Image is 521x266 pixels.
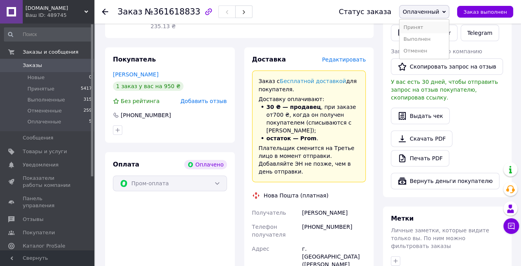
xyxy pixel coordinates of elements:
li: Выполнен [399,33,449,45]
span: 259 [84,107,92,114]
span: №361618833 [145,7,200,16]
button: Чат [391,25,427,41]
span: Доставка [252,56,286,63]
a: Печать PDF [391,150,449,166]
li: Принят [399,22,449,33]
span: Отзывы [23,216,44,223]
button: Скопировать запрос на отзыв [391,58,503,75]
span: 315 [84,96,92,103]
span: Оплаченный [403,9,439,15]
span: Личные заметки, которые видите только вы. По ним можно фильтровать заказы [391,227,489,249]
span: TEENS.UA [25,5,84,12]
span: Получатель [252,210,286,216]
span: Оплаченные [27,118,61,125]
button: Заказ выполнен [457,6,513,18]
div: [PHONE_NUMBER] [300,220,367,242]
a: Telegram [461,25,499,41]
span: 5 [89,118,92,125]
a: [PERSON_NAME] [113,71,158,78]
div: Оплачено [184,160,227,169]
p: Заказ с для покупателя. [259,77,359,93]
span: 5417 [81,85,92,92]
div: 1 заказ у вас на 950 ₴ [113,81,183,91]
a: Скачать PDF [391,130,452,147]
span: Заказы и сообщения [23,49,78,56]
p: Плательщик сменится на Третье лицо в момент отправки. Добавляйте ЭН не позже, чем в день отправки. [259,144,359,176]
span: Заказ выполнен [463,9,507,15]
span: Уведомления [23,161,58,168]
a: Бесплатной доставкой [280,78,346,84]
span: Новые [27,74,45,81]
span: Покупатель [113,56,156,63]
span: Товары и услуги [23,148,67,155]
span: Без рейтинга [121,98,160,104]
li: . [259,134,359,142]
span: Отмененные [27,107,62,114]
div: [PHONE_NUMBER] [120,111,172,119]
div: [PERSON_NAME] [300,206,367,220]
div: Статус заказа [339,8,391,16]
div: Вернуться назад [102,8,108,16]
li: , при заказе от 700 ₴ , когда он получен покупателем (списываются с [PERSON_NAME]); [259,103,359,134]
span: Покупатели [23,229,55,236]
span: Запрос на отзыв про компанию [391,48,482,54]
span: Оплата [113,161,139,168]
span: Каталог ProSale [23,242,65,250]
button: Вернуть деньги покупателю [391,173,499,189]
button: Чат с покупателем [503,218,519,234]
span: Добавить отзыв [180,98,227,104]
span: Адрес [252,246,269,252]
span: Панель управления [23,195,73,209]
span: Сообщения [23,134,53,141]
span: Метки [391,215,414,222]
span: Заказ [118,7,142,16]
b: 30 ₴ — продавец [267,104,321,110]
input: Поиск [4,27,93,42]
div: Нова Пошта (платная) [262,192,330,199]
b: остаток — Prom [267,135,317,141]
div: Доставку оплачивают: [252,71,366,182]
li: Отменен [399,45,449,57]
span: Заказы [23,62,42,69]
span: Редактировать [322,56,366,63]
span: Телефон получателя [252,224,286,238]
span: У вас есть 30 дней, чтобы отправить запрос на отзыв покупателю, скопировав ссылку. [391,79,498,101]
button: Выдать чек [391,108,450,124]
span: Выполненные [27,96,65,103]
div: Ваш ID: 489745 [25,12,94,19]
span: Принятые [27,85,54,92]
span: Показатели работы компании [23,175,73,189]
span: 0 [89,74,92,81]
